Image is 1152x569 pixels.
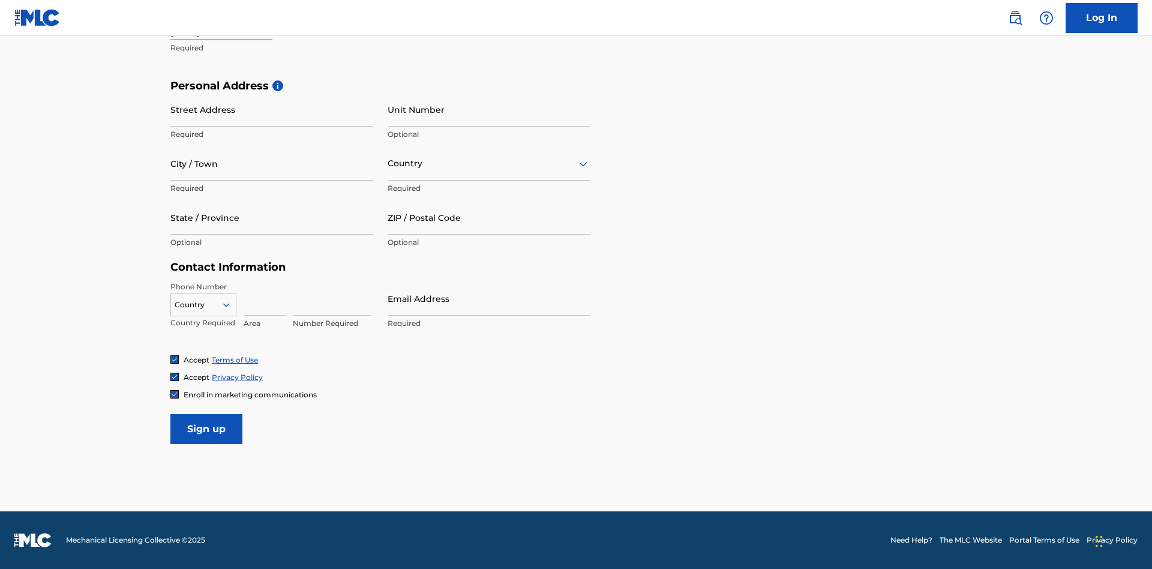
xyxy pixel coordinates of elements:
[170,318,236,328] p: Country Required
[66,535,205,546] span: Mechanical Licensing Collective © 2025
[171,356,178,363] img: checkbox
[171,391,178,398] img: checkbox
[890,535,932,546] a: Need Help?
[184,390,317,399] span: Enroll in marketing communications
[184,355,209,364] span: Accept
[388,183,590,194] p: Required
[14,533,52,547] img: logo
[940,535,1002,546] a: The MLC Website
[293,318,371,329] p: Number Required
[170,43,373,53] p: Required
[272,80,283,91] span: i
[244,318,286,329] p: Area
[1003,6,1027,30] a: Public Search
[388,318,590,329] p: Required
[1066,3,1138,33] a: Log In
[170,237,373,248] p: Optional
[171,373,178,381] img: checkbox
[170,129,373,140] p: Required
[14,9,61,26] img: MLC Logo
[388,129,590,140] p: Optional
[1009,535,1079,546] a: Portal Terms of Use
[1092,511,1152,569] iframe: Chat Widget
[1039,11,1054,25] img: help
[184,373,209,382] span: Accept
[170,414,242,444] input: Sign up
[1034,6,1058,30] div: Help
[170,260,590,274] h5: Contact Information
[212,373,263,382] a: Privacy Policy
[212,355,258,364] a: Terms of Use
[1008,11,1022,25] img: search
[1087,535,1138,546] a: Privacy Policy
[1096,523,1103,559] div: Drag
[170,79,982,93] h5: Personal Address
[388,237,590,248] p: Optional
[170,183,373,194] p: Required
